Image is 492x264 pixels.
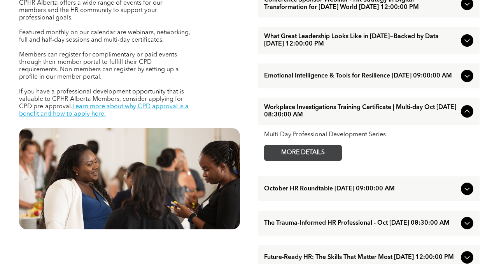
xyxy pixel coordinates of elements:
[264,131,473,139] div: Multi-Day Professional Development Series
[19,52,179,80] span: Members can register for complimentary or paid events through their member portal to fulfill thei...
[264,72,458,80] span: Emotional Intelligence & Tools for Resilience [DATE] 09:00:00 AM
[272,145,334,160] span: MORE DETAILS
[264,254,458,261] span: Future-Ready HR: The Skills That Matter Most [DATE] 12:00:00 PM
[19,89,184,110] span: If you have a professional development opportunity that is valuable to CPHR Alberta Members, cons...
[264,104,458,119] span: Workplace Investigations Training Certificate | Multi-day Oct [DATE] 08:30:00 AM
[264,185,458,193] span: October HR Roundtable [DATE] 09:00:00 AM
[264,220,458,227] span: The Trauma-Informed HR Professional - Oct [DATE] 08:30:00 AM
[19,104,189,117] a: Learn more about why CPD approval is a benefit and how to apply here.
[264,145,342,161] a: MORE DETAILS
[264,33,458,48] span: What Great Leadership Looks Like in [DATE]—Backed by Data [DATE] 12:00:00 PM
[19,30,190,43] span: Featured monthly on our calendar are webinars, networking, full and half-day sessions and multi-d...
